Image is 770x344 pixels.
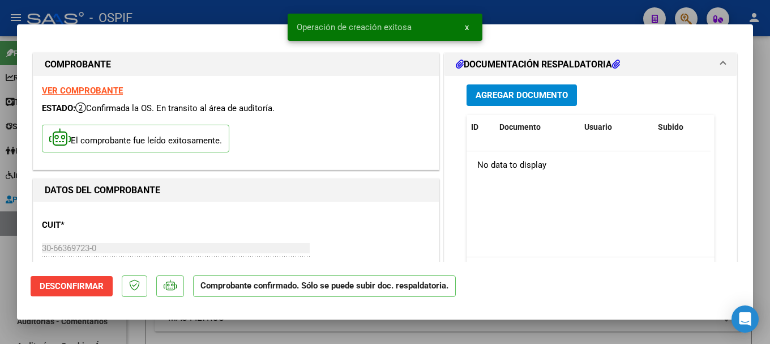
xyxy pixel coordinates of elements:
div: Open Intercom Messenger [731,305,759,333]
span: ESTADO: [42,103,75,113]
datatable-header-cell: Subido [653,115,710,139]
strong: COMPROBANTE [45,59,111,70]
span: Documento [499,122,541,131]
datatable-header-cell: Usuario [580,115,653,139]
span: Usuario [584,122,612,131]
span: Desconfirmar [40,281,104,291]
datatable-header-cell: Documento [495,115,580,139]
button: x [456,17,478,37]
p: CUIT [42,219,159,232]
a: VER COMPROBANTE [42,86,123,96]
strong: DATOS DEL COMPROBANTE [45,185,160,196]
span: Subido [658,122,683,131]
button: Agregar Documento [467,84,577,105]
span: Agregar Documento [476,91,568,101]
span: ID [471,122,478,131]
div: DOCUMENTACIÓN RESPALDATORIA [444,76,737,311]
span: Confirmada la OS. En transito al área de auditoría. [75,103,275,113]
datatable-header-cell: Acción [710,115,767,139]
p: El comprobante fue leído exitosamente. [42,125,229,152]
span: x [465,22,469,32]
button: Desconfirmar [31,276,113,296]
datatable-header-cell: ID [467,115,495,139]
div: 0 total [467,257,715,286]
span: Operación de creación exitosa [297,22,412,33]
h1: DOCUMENTACIÓN RESPALDATORIA [456,58,620,71]
p: Comprobante confirmado. Sólo se puede subir doc. respaldatoria. [193,275,456,298]
mat-expansion-panel-header: DOCUMENTACIÓN RESPALDATORIA [444,53,737,76]
div: No data to display [467,151,711,180]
